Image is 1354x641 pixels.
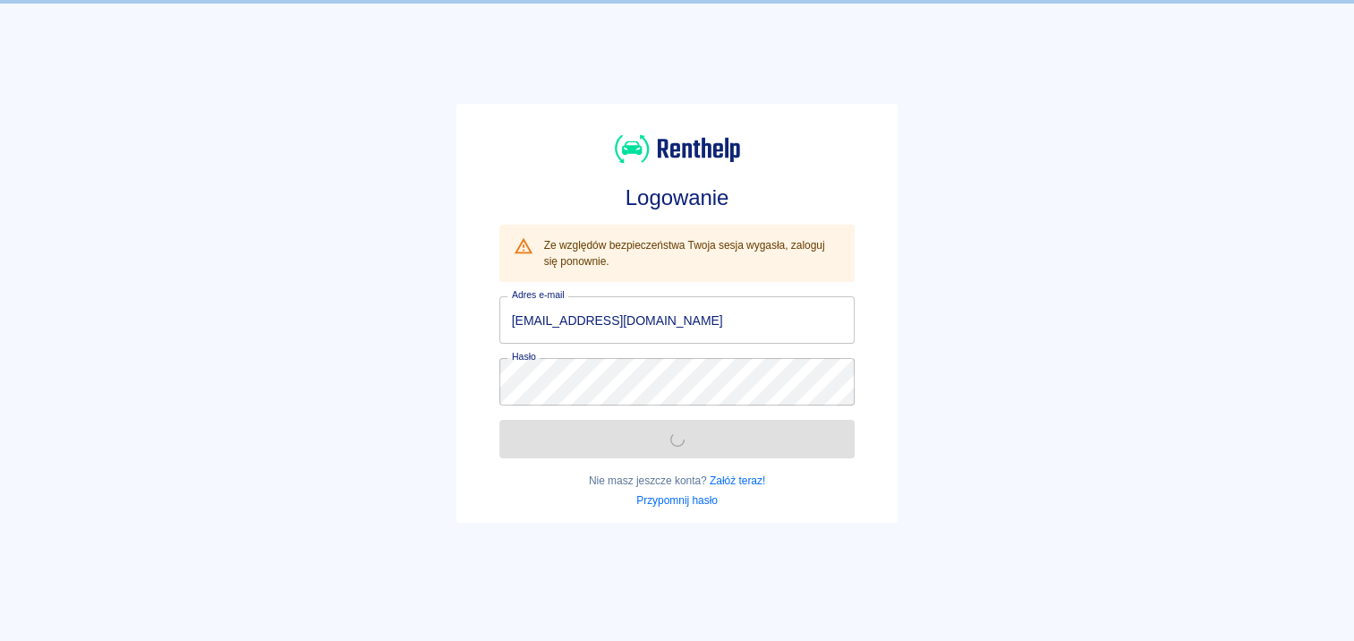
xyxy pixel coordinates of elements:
h3: Logowanie [499,185,856,210]
label: Hasło [512,350,536,363]
a: Przypomnij hasło [636,494,718,507]
img: Renthelp logo [615,132,740,166]
p: Nie masz jeszcze konta? [499,473,856,489]
a: Załóż teraz! [710,474,765,487]
label: Adres e-mail [512,288,564,302]
div: Ze względów bezpieczeństwa Twoja sesja wygasła, zaloguj się ponownie. [544,230,841,277]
